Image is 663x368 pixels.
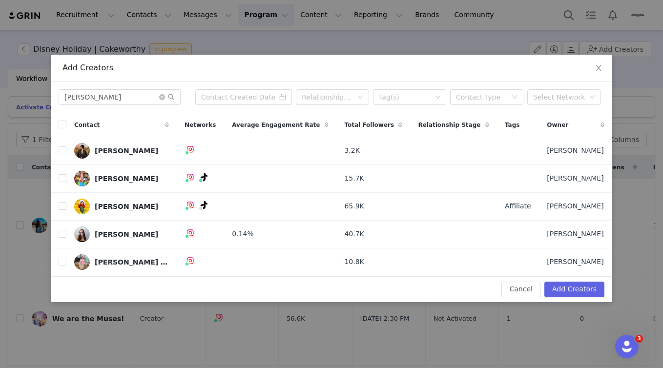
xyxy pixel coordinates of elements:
input: Contact Created Date [195,89,292,105]
i: icon: down [589,94,595,101]
img: instagram.svg [186,173,194,181]
div: Contact Type [456,92,507,102]
button: Cancel [501,282,540,297]
i: icon: down [512,94,518,101]
div: [PERSON_NAME] [95,230,158,238]
span: [PERSON_NAME] [547,257,603,267]
a: [PERSON_NAME] [74,143,169,159]
span: [PERSON_NAME] [547,173,603,184]
img: df5ea08e-4125-4604-af04-f4aea4489323--s.jpg [74,199,90,214]
span: Tags [505,121,519,129]
a: [PERSON_NAME] [74,226,169,242]
i: icon: close-circle [159,94,165,100]
i: icon: down [435,94,441,101]
input: Search... [59,89,181,105]
div: Relationship Stage [302,92,352,102]
button: Close [585,55,612,82]
a: [PERSON_NAME] [74,171,169,186]
span: 40.7K [344,229,364,239]
span: 10.8K [344,257,364,267]
span: Contact [74,121,100,129]
span: Total Followers [344,121,394,129]
div: [PERSON_NAME] [95,203,158,210]
span: Networks [185,121,216,129]
i: icon: calendar [279,94,286,101]
div: Select Network [533,92,586,102]
span: [PERSON_NAME] [547,201,603,211]
span: 3 [635,335,643,343]
i: icon: search [168,94,175,101]
button: Add Creators [544,282,604,297]
a: [PERSON_NAME] 🌈 [74,254,169,270]
span: [PERSON_NAME] [547,229,603,239]
i: icon: down [357,94,363,101]
iframe: Intercom live chat [615,335,639,358]
span: 3.2K [344,145,359,156]
span: Owner [547,121,568,129]
img: 707d3f31-0cbb-4eb4-b38a-442a49568eff.jpg [74,226,90,242]
div: Tag(s) [379,92,432,102]
img: instagram.svg [186,229,194,237]
img: instagram.svg [186,145,194,153]
i: icon: close [595,64,602,72]
img: 23b62b21-338f-40e8-8f00-83ddb49f60e7--s.jpg [74,254,90,270]
img: instagram.svg [186,257,194,265]
span: 65.9K [344,201,364,211]
a: [PERSON_NAME] [74,199,169,214]
div: [PERSON_NAME] [95,175,158,183]
span: [PERSON_NAME] [547,145,603,156]
span: 0.14% [232,229,253,239]
div: [PERSON_NAME] 🌈 [95,258,168,266]
span: 15.7K [344,173,364,184]
img: 12a5e5da-2438-46bc-9022-d7051a0eeea9.jpg [74,143,90,159]
div: [PERSON_NAME] [95,147,158,155]
span: Relationship Stage [418,121,480,129]
img: instagram.svg [186,201,194,209]
span: Affiliate [505,201,531,211]
img: 6263da13-fbfe-4da4-881d-f5f36deb840b.jpg [74,171,90,186]
div: Add Creators [62,62,601,73]
span: Average Engagement Rate [232,121,320,129]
